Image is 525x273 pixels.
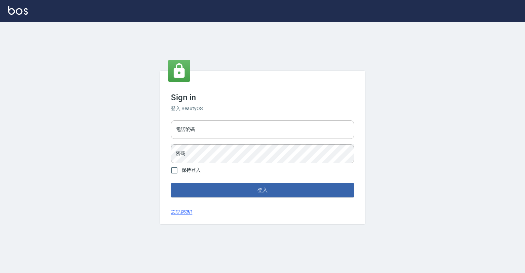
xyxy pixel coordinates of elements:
button: 登入 [171,183,354,197]
h6: 登入 BeautyOS [171,105,354,112]
span: 保持登入 [181,167,201,174]
img: Logo [8,6,28,15]
a: 忘記密碼? [171,209,192,216]
h3: Sign in [171,93,354,102]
